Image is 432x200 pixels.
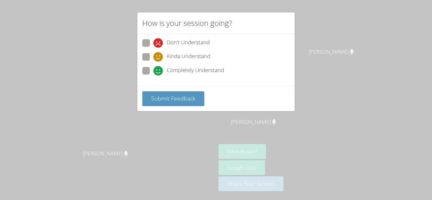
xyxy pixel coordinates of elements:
[142,91,204,106] button: Submit Feedback
[167,52,210,62] span: Kinda Understand
[151,94,195,102] span: Submit Feedback
[167,66,224,76] span: Completely Understand
[142,17,232,29] h2: How is your session going?
[167,38,210,48] span: Don't Understand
